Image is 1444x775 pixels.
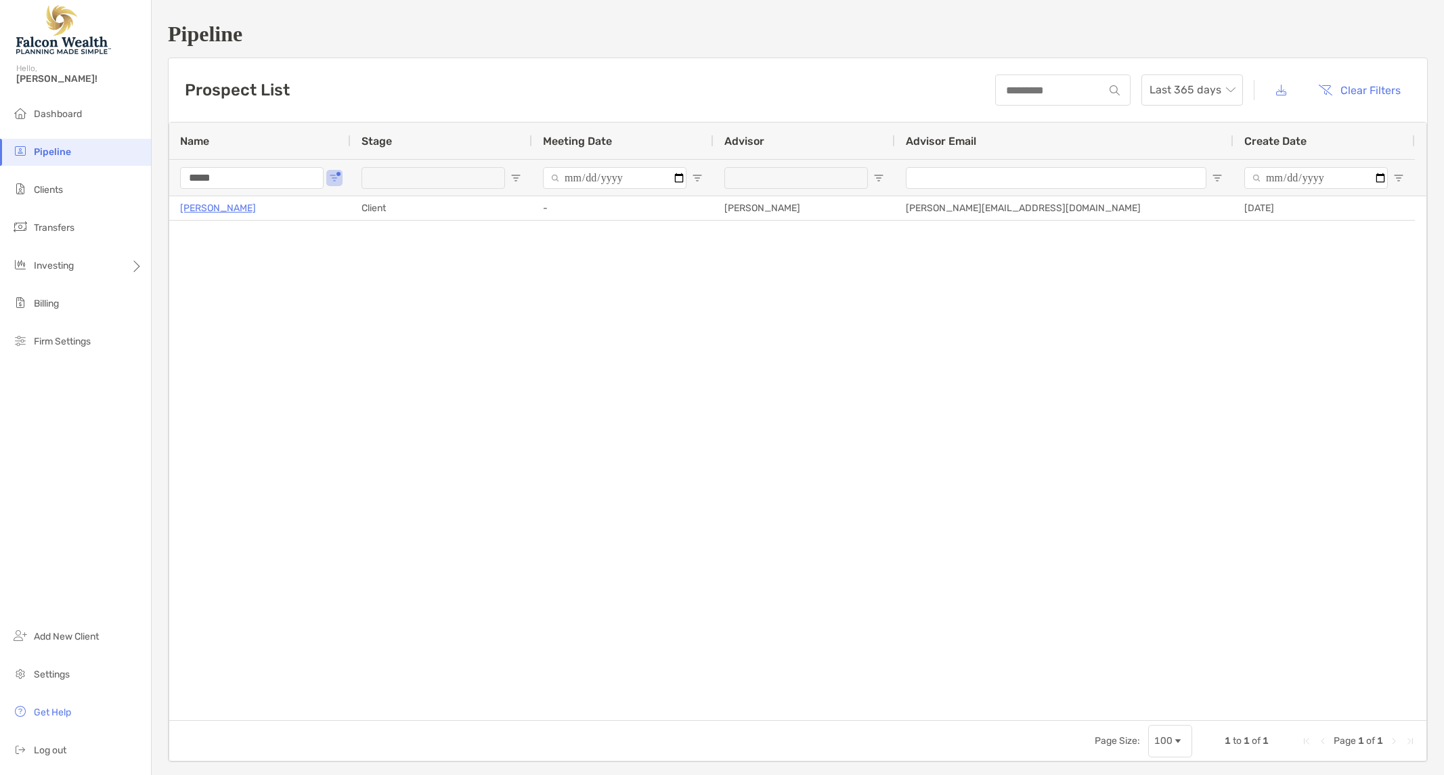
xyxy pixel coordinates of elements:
div: [DATE] [1233,196,1415,220]
span: Last 365 days [1150,75,1235,105]
img: get-help icon [12,703,28,719]
div: First Page [1301,736,1312,747]
h3: Prospect List [185,81,290,99]
div: - [532,196,714,220]
img: pipeline icon [12,143,28,159]
img: Falcon Wealth Planning Logo [16,5,111,54]
span: Meeting Date [543,135,612,148]
a: [PERSON_NAME] [180,200,256,217]
div: Previous Page [1317,736,1328,747]
button: Open Filter Menu [873,173,884,183]
span: Create Date [1244,135,1307,148]
span: 1 [1263,735,1269,747]
span: Add New Client [34,631,99,642]
span: Firm Settings [34,336,91,347]
img: billing icon [12,294,28,311]
span: Advisor Email [906,135,976,148]
div: Page Size: [1095,735,1140,747]
span: to [1233,735,1242,747]
div: 100 [1154,735,1173,747]
span: Stage [362,135,392,148]
div: Next Page [1388,736,1399,747]
img: firm-settings icon [12,332,28,349]
span: 1 [1225,735,1231,747]
img: investing icon [12,257,28,273]
img: add_new_client icon [12,627,28,644]
span: 1 [1377,735,1383,747]
button: Open Filter Menu [329,173,340,183]
span: Name [180,135,209,148]
span: Advisor [724,135,764,148]
span: of [1366,735,1375,747]
span: Clients [34,184,63,196]
div: Client [351,196,532,220]
img: logout icon [12,741,28,757]
div: [PERSON_NAME] [714,196,895,220]
div: Last Page [1405,736,1416,747]
input: Create Date Filter Input [1244,167,1388,189]
span: 1 [1244,735,1250,747]
span: Get Help [34,707,71,718]
button: Open Filter Menu [510,173,521,183]
span: Investing [34,260,74,271]
span: Transfers [34,222,74,234]
span: 1 [1358,735,1364,747]
img: transfers icon [12,219,28,235]
span: Log out [34,745,66,756]
img: clients icon [12,181,28,197]
span: Settings [34,669,70,680]
img: dashboard icon [12,105,28,121]
input: Advisor Email Filter Input [906,167,1206,189]
h1: Pipeline [168,22,1428,47]
span: Pipeline [34,146,71,158]
button: Clear Filters [1308,75,1411,105]
span: Billing [34,298,59,309]
span: Dashboard [34,108,82,120]
span: of [1252,735,1261,747]
input: Meeting Date Filter Input [543,167,686,189]
img: settings icon [12,665,28,682]
button: Open Filter Menu [1212,173,1223,183]
img: input icon [1110,85,1120,95]
div: [PERSON_NAME][EMAIL_ADDRESS][DOMAIN_NAME] [895,196,1233,220]
span: [PERSON_NAME]! [16,73,143,85]
input: Name Filter Input [180,167,324,189]
div: Page Size [1148,725,1192,757]
span: Page [1334,735,1356,747]
button: Open Filter Menu [1393,173,1404,183]
button: Open Filter Menu [692,173,703,183]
